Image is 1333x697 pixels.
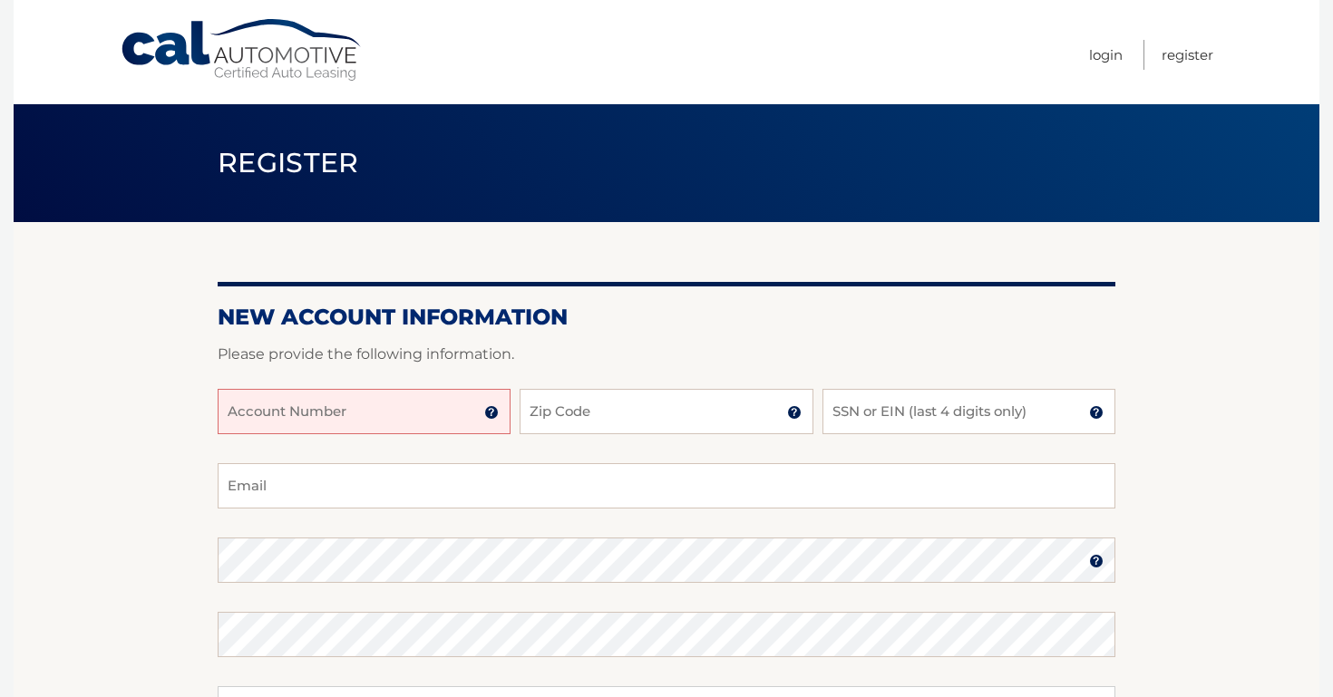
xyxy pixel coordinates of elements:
img: tooltip.svg [1089,554,1104,568]
a: Register [1162,40,1213,70]
span: Register [218,146,359,179]
input: Email [218,463,1115,508]
h2: New Account Information [218,304,1115,331]
img: tooltip.svg [787,405,802,420]
p: Please provide the following information. [218,342,1115,367]
img: tooltip.svg [1089,405,1104,420]
input: Zip Code [520,389,812,434]
a: Cal Automotive [120,18,365,82]
img: tooltip.svg [484,405,499,420]
input: Account Number [218,389,511,434]
input: SSN or EIN (last 4 digits only) [822,389,1115,434]
a: Login [1089,40,1123,70]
